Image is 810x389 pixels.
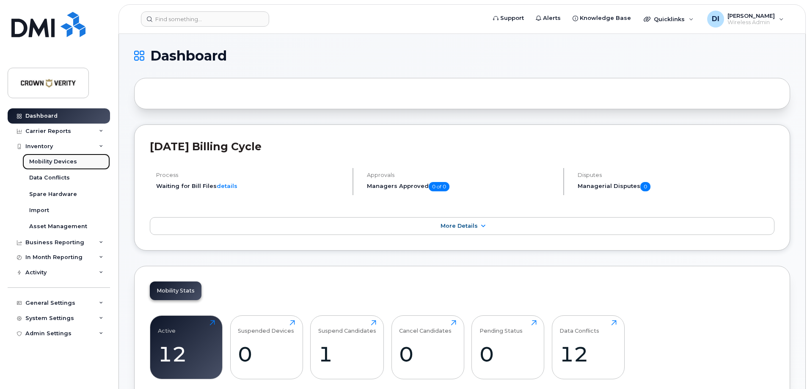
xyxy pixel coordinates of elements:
span: 0 [640,182,650,191]
a: Active12 [158,320,215,374]
div: 12 [559,342,617,367]
a: Pending Status0 [479,320,537,374]
h2: [DATE] Billing Cycle [150,140,774,153]
div: 0 [238,342,295,367]
h5: Managerial Disputes [578,182,774,191]
h4: Approvals [367,172,556,178]
div: Cancel Candidates [399,320,452,334]
span: 0 of 0 [429,182,449,191]
div: Active [158,320,176,334]
a: details [217,182,237,189]
div: 0 [399,342,456,367]
div: Data Conflicts [559,320,599,334]
a: Suspend Candidates1 [318,320,376,374]
div: 1 [318,342,376,367]
h4: Process [156,172,345,178]
h4: Disputes [578,172,774,178]
div: Pending Status [479,320,523,334]
h5: Managers Approved [367,182,556,191]
div: 12 [158,342,215,367]
a: Data Conflicts12 [559,320,617,374]
span: Dashboard [150,50,227,62]
div: Suspend Candidates [318,320,376,334]
div: 0 [479,342,537,367]
div: Suspended Devices [238,320,294,334]
a: Suspended Devices0 [238,320,295,374]
span: More Details [441,223,478,229]
a: Cancel Candidates0 [399,320,456,374]
li: Waiting for Bill Files [156,182,345,190]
